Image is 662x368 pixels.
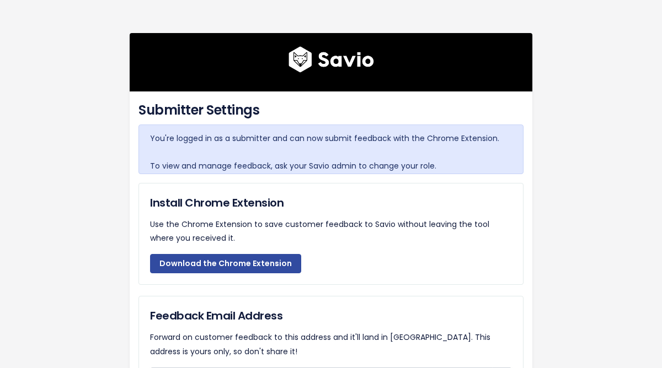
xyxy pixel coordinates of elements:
[289,46,374,73] img: logo600x187.a314fd40982d.png
[138,100,524,120] h4: Submitter Settings
[150,132,512,174] p: You're logged in as a submitter and can now submit feedback with the Chrome Extension. To view an...
[150,254,301,274] a: Download the Chrome Extension
[150,331,512,358] p: Forward on customer feedback to this address and it'll land in [GEOGRAPHIC_DATA]. This address is...
[150,218,512,245] p: Use the Chrome Extension to save customer feedback to Savio without leaving the tool where you re...
[150,194,512,211] h5: Install Chrome Extension
[150,307,512,324] h5: Feedback Email Address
